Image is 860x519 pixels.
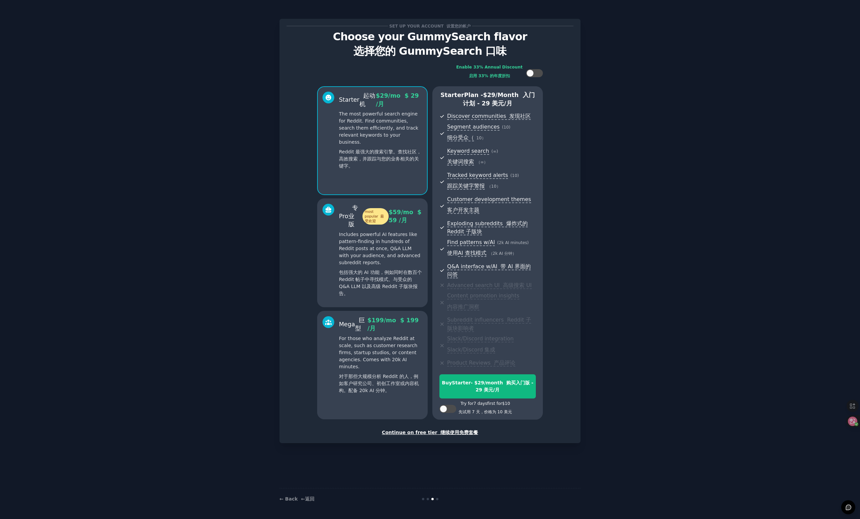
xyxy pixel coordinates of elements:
[388,22,472,30] span: Set up your account
[489,251,517,256] span: （2k AI 分钟）
[447,207,479,213] font: 客户开发主题
[447,317,531,332] span: Subreddit influencers
[447,282,532,289] span: Advanced search UI
[439,91,536,107] p: Starter Plan -
[447,303,479,310] font: 内容推广洞察
[287,429,573,436] div: Continue on free tier
[339,374,419,393] font: 对于那些大规模分析 Reddit 的人，例如客户研究公司、初创工作室或内容机构。配备 20k AI 分钟。
[459,401,512,418] div: Try for 7 days first for $10
[447,263,531,279] span: Q&A interface w/AI
[447,250,516,256] font: 使用
[510,173,519,178] span: ( 10 )
[446,24,471,29] font: 设置您的帐户
[339,92,376,108] div: Starter
[389,209,422,224] span: $ 59 /mo
[353,45,506,57] font: 选择您的 GummySearch 口味
[447,335,514,353] span: Slack/Discord integration
[355,317,365,332] font: 巨型
[491,149,498,154] span: ( ∞ )
[447,360,515,367] span: Product Reviews
[440,430,478,435] font: 继续使用免费套餐
[339,270,422,296] font: 包括强大的 AI 功能，例如同时在数百个 Reddit 帖子中寻找模式、与受众的 Q&A LLM 以及高级 Reddit 子版块报告。
[447,124,500,131] span: Segment audiences
[439,374,536,398] button: BuyStarter- $29/month 购买入门版 - 29 美元/月
[463,92,534,107] font: 入门计划 - 29 美元/月
[447,158,474,166] span: 关键词搜索
[502,125,510,130] span: ( 10 )
[476,136,486,140] span: 10）
[447,239,495,246] span: Find patterns w/AI
[368,317,419,332] span: $ 199 /mo
[339,231,422,300] p: Includes powerful AI features like pattern-finding in hundreds of Reddit posts at once, Q&A LLM w...
[339,335,422,397] p: For those who analyze Reddit at scale, such as customer research firms, startup studios, or conte...
[497,240,529,245] span: ( 2k AI minutes )
[339,149,421,169] font: Reddit 最强大的搜索引擎。查找社区，高效搜索，并跟踪与您的业务相关的关键字。
[339,316,368,333] div: Mega
[476,160,488,164] span: （∞）
[339,204,389,229] div: Pro
[487,184,501,189] span: （10）
[376,92,419,107] span: $ 29 /mo
[447,172,508,179] span: Tracked keyword alerts
[440,379,535,393] div: Buy Starter - $ 29 /month
[447,148,489,155] span: Keyword search
[301,496,314,502] font: ←返回
[509,113,531,119] font: 发现社区
[362,208,389,225] span: most popular
[447,113,531,120] span: Discover communities
[376,92,419,107] font: $ 29 /月
[447,317,531,331] font: Reddit 子版块影响者
[503,282,531,288] font: 高级搜索 UI
[447,292,519,311] span: Content promotion insights
[476,380,533,392] font: 购买入门版 - 29 美元/月
[447,134,474,141] span: 细分受众（
[359,92,375,107] font: 起动机
[279,496,314,502] a: ← Back ←返回
[339,110,422,172] p: The most powerful search engine for Reddit. Find communities, search them efficiently, and track ...
[447,346,495,353] font: Slack/Discord 集成
[287,31,573,60] p: Choose your GummySearch flavor
[469,74,510,78] font: 启用 33% 的年度折扣
[348,204,358,228] font: 专业版
[447,196,531,214] span: Customer development themes
[494,360,515,366] font: 产品评论
[458,250,486,257] span: AI 查找模式
[456,64,523,82] div: Enable 33% Annual Discount
[447,220,527,236] span: Exploding subreddits
[459,410,512,414] font: 先试用 7 天，价格为 10 美元
[483,92,519,98] span: $ 29 /month
[447,183,485,190] span: 跟踪关键字警报
[365,214,384,223] font: 最受欢迎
